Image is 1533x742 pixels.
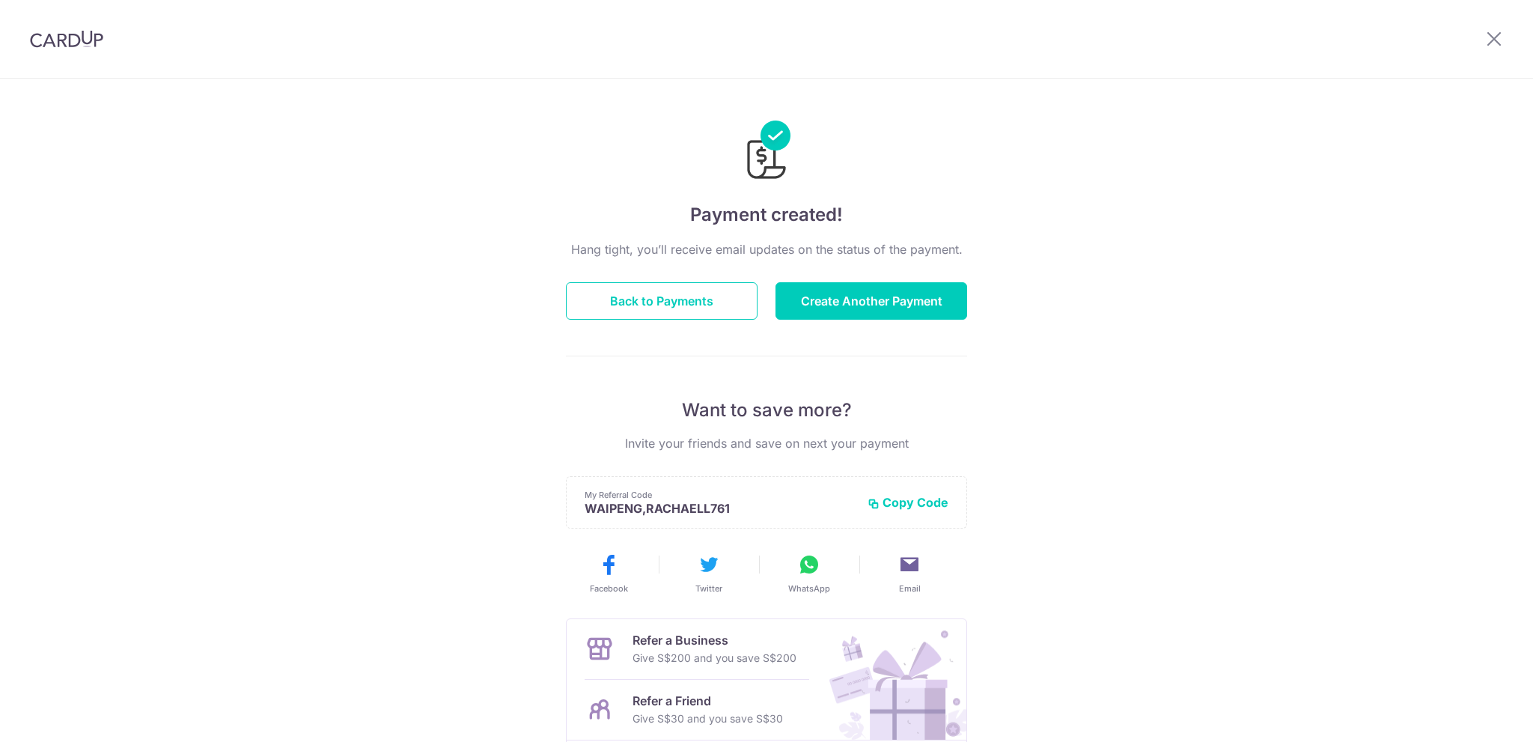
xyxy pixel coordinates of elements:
[788,583,830,594] span: WhatsApp
[30,30,103,48] img: CardUp
[815,619,966,740] img: Refer
[868,495,948,510] button: Copy Code
[865,553,954,594] button: Email
[566,434,967,452] p: Invite your friends and save on next your payment
[585,489,856,501] p: My Referral Code
[765,553,853,594] button: WhatsApp
[585,501,856,516] p: WAIPENG,RACHAELL761
[633,710,783,728] p: Give S$30 and you save S$30
[566,240,967,258] p: Hang tight, you’ll receive email updates on the status of the payment.
[566,398,967,422] p: Want to save more?
[566,282,758,320] button: Back to Payments
[633,692,783,710] p: Refer a Friend
[633,649,796,667] p: Give S$200 and you save S$200
[566,201,967,228] h4: Payment created!
[899,583,921,594] span: Email
[590,583,628,594] span: Facebook
[633,631,796,649] p: Refer a Business
[743,121,790,183] img: Payments
[775,282,967,320] button: Create Another Payment
[695,583,722,594] span: Twitter
[665,553,753,594] button: Twitter
[564,553,653,594] button: Facebook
